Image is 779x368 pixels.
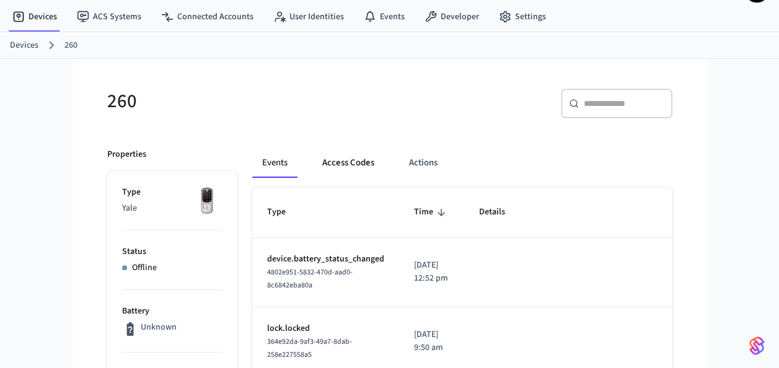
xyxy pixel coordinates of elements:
span: Time [414,203,449,222]
a: User Identities [263,6,354,28]
p: Unknown [141,321,177,334]
button: Access Codes [312,148,384,178]
span: Details [479,203,521,222]
a: Events [354,6,415,28]
p: device.battery_status_changed [267,253,384,266]
a: 260 [64,39,77,52]
a: Devices [10,39,38,52]
p: Status [122,245,222,258]
p: Battery [122,305,222,318]
img: Yale Assure Touchscreen Wifi Smart Lock, Satin Nickel, Front [191,186,222,217]
p: lock.locked [267,322,384,335]
span: Type [267,203,302,222]
p: [DATE] 12:52 pm [414,259,449,285]
p: Yale [122,202,222,215]
h5: 260 [107,89,382,114]
a: Connected Accounts [151,6,263,28]
a: Developer [415,6,489,28]
img: SeamLogoGradient.69752ec5.svg [749,336,764,356]
a: ACS Systems [67,6,151,28]
div: ant example [252,148,672,178]
button: Actions [399,148,447,178]
span: 4802e951-5832-470d-aad0-8c6842eba80a [267,267,353,291]
p: Type [122,186,222,199]
span: 364e92da-9af3-49a7-8dab-258e227558a5 [267,336,352,360]
p: [DATE] 9:50 am [414,328,449,354]
p: Offline [132,261,157,274]
a: Devices [2,6,67,28]
p: Properties [107,148,146,161]
a: Settings [489,6,556,28]
button: Events [252,148,297,178]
